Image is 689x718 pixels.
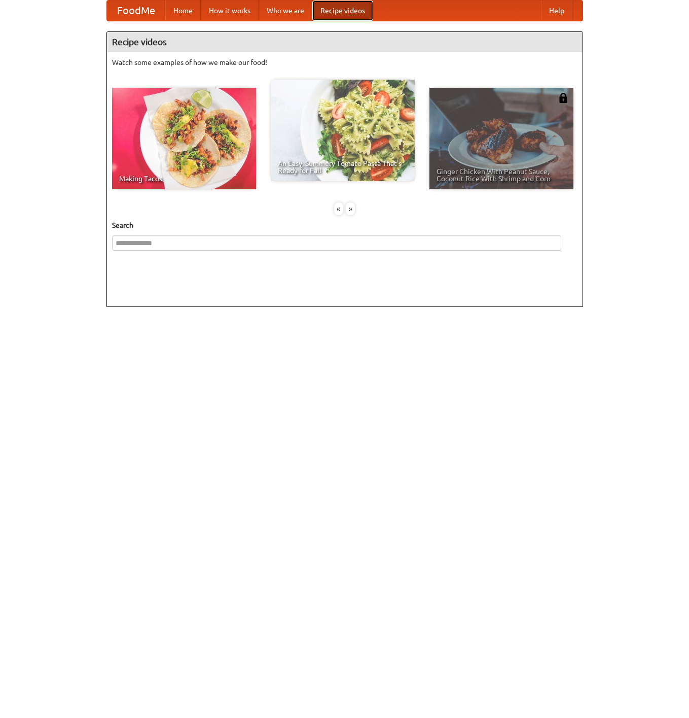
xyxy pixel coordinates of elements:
div: « [334,202,343,215]
a: An Easy, Summery Tomato Pasta That's Ready for Fall [271,80,415,181]
a: Home [165,1,201,21]
img: 483408.png [558,93,568,103]
p: Watch some examples of how we make our food! [112,57,577,67]
a: FoodMe [107,1,165,21]
a: How it works [201,1,259,21]
a: Help [541,1,572,21]
a: Who we are [259,1,312,21]
div: » [346,202,355,215]
h4: Recipe videos [107,32,583,52]
span: Making Tacos [119,175,249,182]
span: An Easy, Summery Tomato Pasta That's Ready for Fall [278,160,408,174]
h5: Search [112,220,577,230]
a: Making Tacos [112,88,256,189]
a: Recipe videos [312,1,373,21]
